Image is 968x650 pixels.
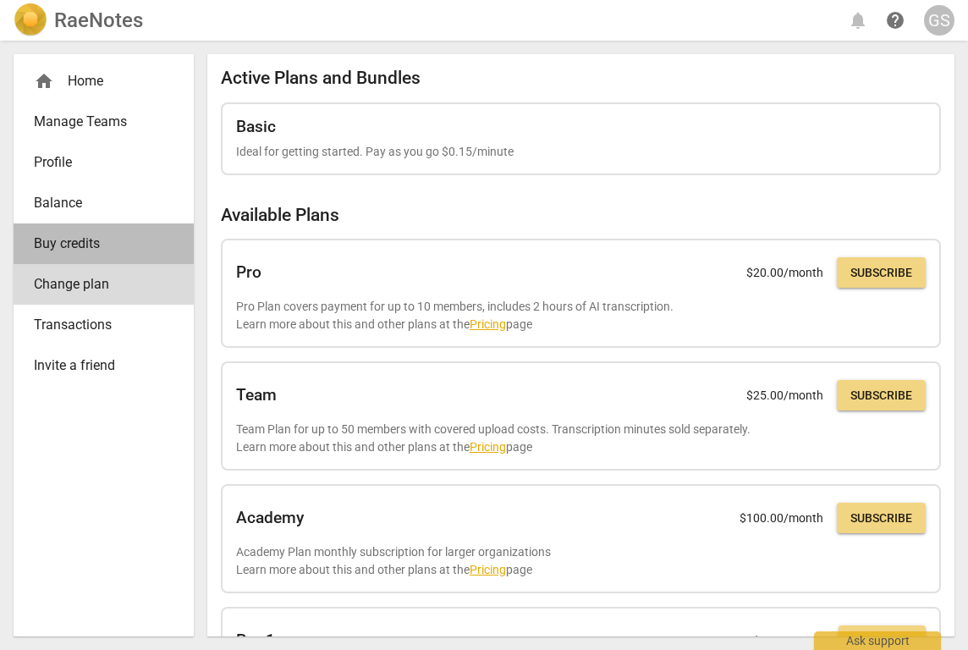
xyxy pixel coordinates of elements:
[850,510,912,527] span: Subscribe
[14,61,194,102] div: Home
[34,234,160,254] span: Buy credits
[34,193,160,213] span: Balance
[14,102,194,142] a: Manage Teams
[470,563,506,576] a: Pricing
[885,10,905,30] span: help
[850,265,912,282] span: Subscribe
[814,631,941,650] div: Ask support
[221,205,941,226] h2: Available Plans
[746,387,823,405] p: $ 25.00 /month
[236,143,926,161] p: Ideal for getting started. Pay as you go $0.15/minute
[54,8,143,32] h2: RaeNotes
[236,543,926,578] p: Academy Plan monthly subscription for larger organizations Learn more about this and other plans ...
[14,142,194,183] a: Profile
[236,118,276,136] h2: Basic
[236,421,926,455] p: Team Plan for up to 50 members with covered upload costs. Transcription minutes sold separately. ...
[236,509,304,527] h2: Academy
[14,223,194,264] a: Buy credits
[34,355,160,376] span: Invite a friend
[14,345,194,386] a: Invite a friend
[34,274,160,295] span: Change plan
[34,152,160,173] span: Profile
[14,3,143,37] a: LogoRaeNotes
[14,305,194,345] a: Transactions
[470,317,506,331] a: Pricing
[236,263,261,282] h2: Pro
[924,5,954,36] button: GS
[14,183,194,223] a: Balance
[236,631,310,650] h2: Pro 1 year
[837,380,926,410] button: Subscribe
[753,632,825,650] p: $ 240.00 /year
[746,264,823,282] p: $ 20.00 /month
[14,264,194,305] a: Change plan
[470,440,506,454] a: Pricing
[880,5,910,36] a: Help
[740,510,823,527] p: $ 100.00 /month
[837,503,926,533] button: Subscribe
[837,257,926,288] button: Subscribe
[14,3,47,37] img: Logo
[236,386,277,405] h2: Team
[34,315,160,335] span: Transactions
[34,71,160,91] div: Home
[236,298,926,333] p: Pro Plan covers payment for up to 10 members, includes 2 hours of AI transcription. Learn more ab...
[34,71,54,91] span: home
[221,68,941,89] h2: Active Plans and Bundles
[34,112,160,132] span: Manage Teams
[850,388,912,405] span: Subscribe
